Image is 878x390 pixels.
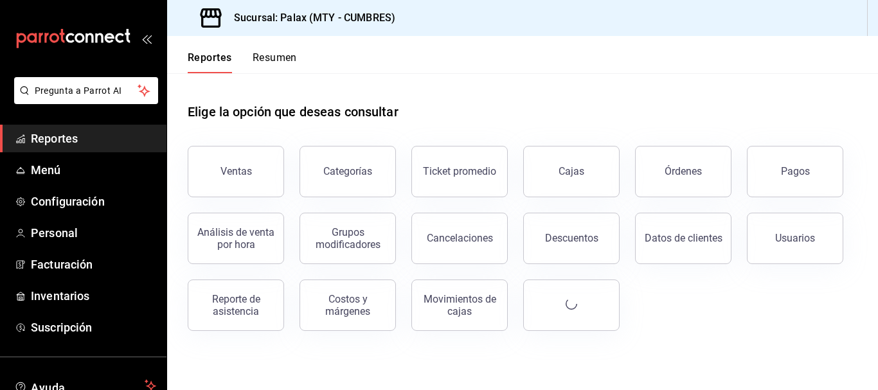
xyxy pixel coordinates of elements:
[420,293,499,317] div: Movimientos de cajas
[308,226,388,251] div: Grupos modificadores
[188,279,284,331] button: Reporte de asistencia
[196,226,276,251] div: Análisis de venta por hora
[31,319,156,336] span: Suscripción
[775,232,815,244] div: Usuarios
[635,213,731,264] button: Datos de clientes
[781,165,810,177] div: Pagos
[423,165,496,177] div: Ticket promedio
[747,213,843,264] button: Usuarios
[411,146,508,197] button: Ticket promedio
[220,165,252,177] div: Ventas
[559,165,584,177] div: Cajas
[427,232,493,244] div: Cancelaciones
[141,33,152,44] button: open_drawer_menu
[635,146,731,197] button: Órdenes
[14,77,158,104] button: Pregunta a Parrot AI
[31,193,156,210] span: Configuración
[523,146,620,197] button: Cajas
[645,232,722,244] div: Datos de clientes
[523,213,620,264] button: Descuentos
[31,161,156,179] span: Menú
[188,146,284,197] button: Ventas
[253,51,297,73] button: Resumen
[665,165,702,177] div: Órdenes
[300,146,396,197] button: Categorías
[9,93,158,107] a: Pregunta a Parrot AI
[300,279,396,331] button: Costos y márgenes
[31,130,156,147] span: Reportes
[31,256,156,273] span: Facturación
[196,293,276,317] div: Reporte de asistencia
[188,51,232,73] button: Reportes
[308,293,388,317] div: Costos y márgenes
[747,146,843,197] button: Pagos
[323,165,372,177] div: Categorías
[545,232,598,244] div: Descuentos
[224,10,395,26] h3: Sucursal: Palax (MTY - CUMBRES)
[411,213,508,264] button: Cancelaciones
[188,102,399,121] h1: Elige la opción que deseas consultar
[411,279,508,331] button: Movimientos de cajas
[31,287,156,305] span: Inventarios
[300,213,396,264] button: Grupos modificadores
[188,51,297,73] div: navigation tabs
[188,213,284,264] button: Análisis de venta por hora
[35,84,138,98] span: Pregunta a Parrot AI
[31,224,156,242] span: Personal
